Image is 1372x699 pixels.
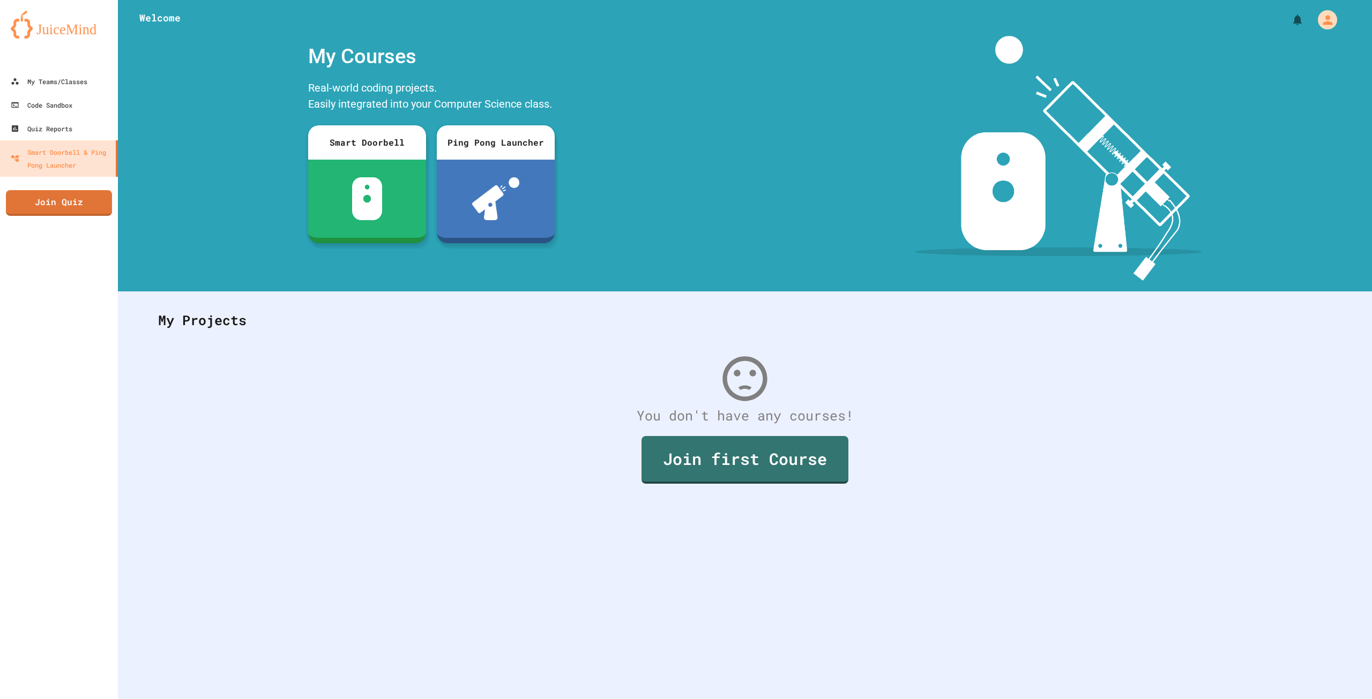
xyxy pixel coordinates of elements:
div: Quiz Reports [11,122,72,135]
img: sdb-white.svg [352,177,383,220]
div: My Account [1307,7,1340,32]
div: Smart Doorbell [308,125,426,160]
a: Join first Course [642,436,848,484]
div: Ping Pong Launcher [437,125,555,160]
div: You don't have any courses! [147,405,1343,426]
img: banner-image-my-projects.png [915,36,1202,281]
div: My Teams/Classes [11,75,87,88]
div: My Projects [147,299,1343,341]
div: Smart Doorbell & Ping Pong Launcher [11,146,111,171]
div: My Courses [303,36,560,77]
div: Code Sandbox [11,99,72,111]
img: logo-orange.svg [11,11,107,39]
a: Join Quiz [6,190,112,216]
iframe: chat widget [1327,656,1361,688]
div: My Notifications [1271,11,1307,29]
iframe: chat widget [1283,610,1361,655]
div: Real-world coding projects. Easily integrated into your Computer Science class. [303,77,560,117]
img: ppl-with-ball.png [472,177,520,220]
